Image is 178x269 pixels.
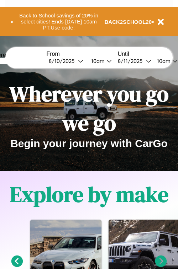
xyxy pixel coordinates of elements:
b: BACK2SCHOOL20 [105,19,152,25]
label: From [47,51,114,57]
button: 8/10/2025 [47,57,85,65]
button: Back to School savings of 20% in select cities! Ends [DATE] 10am PT.Use code: [13,11,105,33]
div: 8 / 11 / 2025 [118,58,146,64]
h1: Explore by make [10,180,168,209]
div: 10am [88,58,106,64]
div: 10am [153,58,172,64]
div: 8 / 10 / 2025 [49,58,78,64]
button: 10am [85,57,114,65]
